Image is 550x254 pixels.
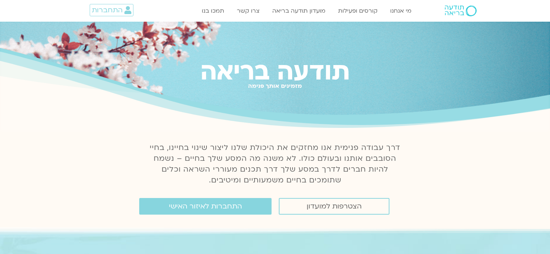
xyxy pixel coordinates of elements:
a: התחברות [90,4,133,16]
span: התחברות [92,6,123,14]
a: צרו קשר [233,4,263,18]
a: תמכו בנו [198,4,228,18]
a: הצטרפות למועדון [279,198,389,215]
span: הצטרפות למועדון [307,202,362,210]
p: דרך עבודה פנימית אנו מחזקים את היכולת שלנו ליצור שינוי בחיינו, בחיי הסובבים אותנו ובעולם כולו. לא... [146,142,405,186]
a: מועדון תודעה בריאה [269,4,329,18]
span: התחברות לאיזור האישי [169,202,242,210]
img: תודעה בריאה [445,5,477,16]
a: התחברות לאיזור האישי [139,198,272,215]
a: קורסים ופעילות [334,4,381,18]
a: מי אנחנו [387,4,415,18]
